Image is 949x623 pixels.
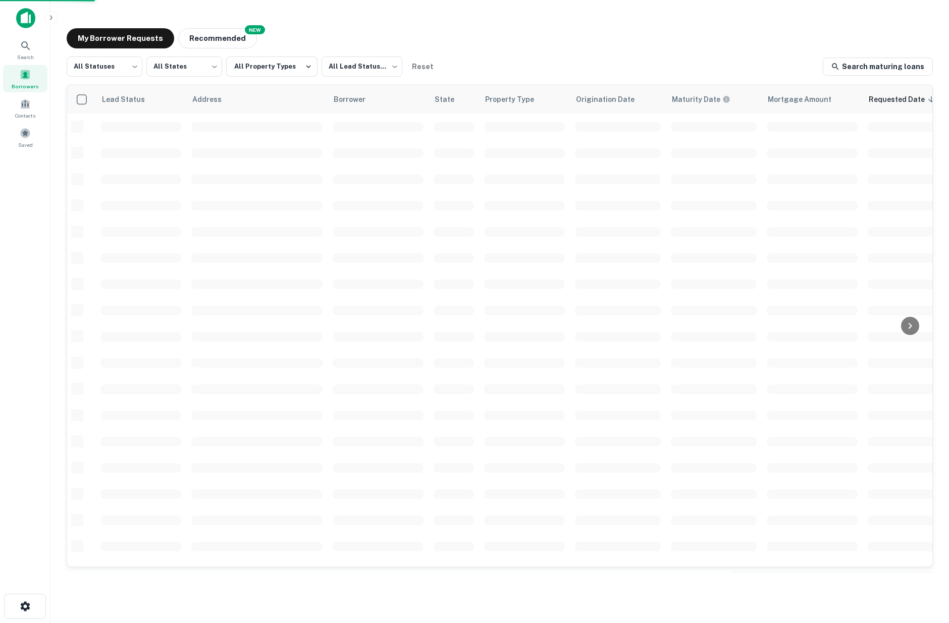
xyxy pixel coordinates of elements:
span: Maturity dates displayed may be estimated. Please contact the lender for the most accurate maturi... [672,94,744,105]
div: Maturity dates displayed may be estimated. Please contact the lender for the most accurate maturi... [672,94,730,105]
a: Contacts [3,94,47,122]
div: All Lead Statuses [322,53,402,80]
span: Address [192,93,235,105]
button: All Property Types [226,56,318,77]
span: Borrowers [12,82,39,90]
span: Borrower [334,93,379,105]
button: Recommended [178,28,257,48]
a: Saved [3,124,47,151]
span: Origination Date [576,93,648,105]
h6: Maturity Date [672,94,720,105]
span: State [435,93,467,105]
button: Reset [406,56,439,77]
div: NEW [245,25,265,34]
div: All States [146,53,222,80]
a: Search maturing loans [823,58,933,76]
iframe: Chat Widget [899,542,949,591]
img: capitalize-icon.png [16,8,35,28]
span: Contacts [15,111,35,120]
a: Search [3,36,47,63]
span: Saved [18,141,33,149]
th: Mortgage Amount [762,85,863,114]
span: Lead Status [101,93,158,105]
span: Mortgage Amount [768,93,845,105]
th: State [429,85,479,114]
span: Property Type [485,93,547,105]
span: Search [17,53,34,61]
th: Maturity dates displayed may be estimated. Please contact the lender for the most accurate maturi... [666,85,762,114]
th: Address [186,85,328,114]
th: Origination Date [570,85,666,114]
th: Lead Status [95,85,186,114]
th: Borrower [328,85,429,114]
th: Property Type [479,85,570,114]
button: My Borrower Requests [67,28,174,48]
div: All Statuses [67,53,142,80]
span: Requested Date [869,93,938,105]
a: Borrowers [3,65,47,92]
